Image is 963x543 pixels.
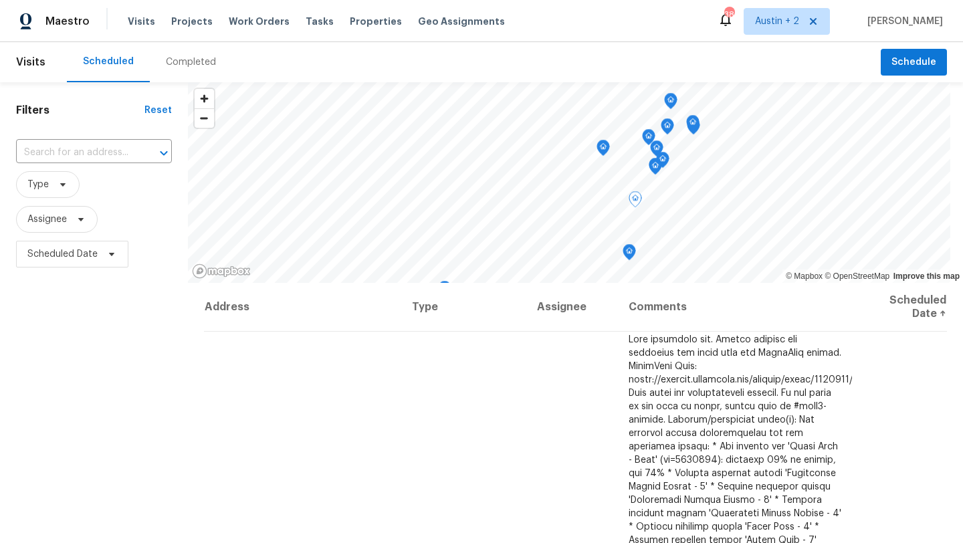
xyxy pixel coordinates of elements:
div: Scheduled [83,55,134,68]
span: Austin + 2 [755,15,799,28]
th: Assignee [526,283,618,332]
div: Map marker [686,115,700,136]
div: Reset [144,104,172,117]
span: Tasks [306,17,334,26]
span: Geo Assignments [418,15,505,28]
th: Address [204,283,401,332]
div: Map marker [597,140,610,160]
a: Improve this map [893,271,960,281]
span: Scheduled Date [27,247,98,261]
span: Maestro [45,15,90,28]
div: 38 [724,8,734,21]
div: Map marker [664,93,677,114]
span: Work Orders [229,15,290,28]
span: [PERSON_NAME] [862,15,943,28]
div: Map marker [661,118,674,139]
span: Projects [171,15,213,28]
div: Map marker [642,129,655,150]
div: Map marker [438,281,451,302]
span: Assignee [27,213,67,226]
div: Map marker [629,191,642,212]
a: Mapbox homepage [192,263,251,279]
th: Comments [618,283,852,332]
button: Zoom out [195,108,214,128]
canvas: Map [188,82,950,283]
span: Visits [16,47,45,77]
div: Map marker [649,158,662,179]
button: Schedule [881,49,947,76]
span: Visits [128,15,155,28]
span: Schedule [891,54,936,71]
span: Zoom out [195,109,214,128]
div: Map marker [623,244,636,265]
span: Properties [350,15,402,28]
h1: Filters [16,104,144,117]
div: Map marker [687,118,700,139]
a: OpenStreetMap [825,271,889,281]
span: Type [27,178,49,191]
div: Completed [166,56,216,69]
div: Map marker [650,140,663,161]
input: Search for an address... [16,142,134,163]
div: Map marker [656,152,669,173]
button: Zoom in [195,89,214,108]
div: Map marker [649,158,662,179]
a: Mapbox [786,271,823,281]
th: Type [401,283,526,332]
th: Scheduled Date ↑ [852,283,947,332]
button: Open [154,144,173,162]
